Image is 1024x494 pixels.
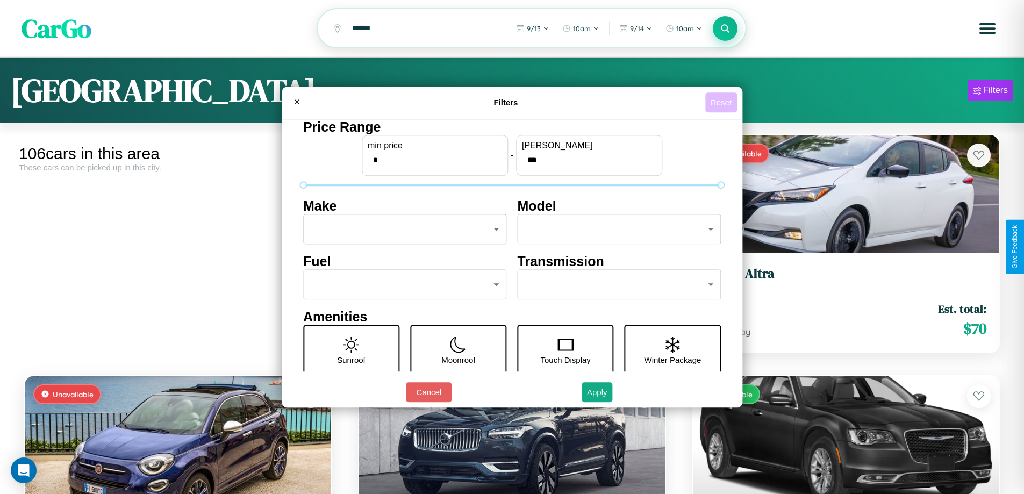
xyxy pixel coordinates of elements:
[19,163,337,172] div: These cars can be picked up in this city.
[19,145,337,163] div: 106 cars in this area
[511,148,513,162] p: -
[522,141,656,151] label: [PERSON_NAME]
[972,13,1002,44] button: Open menu
[22,11,91,46] span: CarGo
[511,20,555,37] button: 9/13
[1011,225,1019,269] div: Give Feedback
[518,254,721,269] h4: Transmission
[306,98,705,107] h4: Filters
[518,198,721,214] h4: Model
[938,301,986,317] span: Est. total:
[582,382,613,402] button: Apply
[303,309,721,325] h4: Amenities
[645,353,701,367] p: Winter Package
[983,85,1008,96] div: Filters
[614,20,658,37] button: 9/14
[540,353,590,367] p: Touch Display
[676,24,694,33] span: 10am
[557,20,605,37] button: 10am
[11,68,316,112] h1: [GEOGRAPHIC_DATA]
[441,353,475,367] p: Moonroof
[11,457,37,483] div: Open Intercom Messenger
[963,318,986,339] span: $ 70
[630,24,644,33] span: 9 / 14
[368,141,502,151] label: min price
[660,20,708,37] button: 10am
[337,353,366,367] p: Sunroof
[303,119,721,135] h4: Price Range
[573,24,591,33] span: 10am
[53,390,94,399] span: Unavailable
[706,266,986,292] a: Nissan Altra2017
[705,92,737,112] button: Reset
[527,24,541,33] span: 9 / 13
[303,254,507,269] h4: Fuel
[303,198,507,214] h4: Make
[968,80,1013,101] button: Filters
[706,266,986,282] h3: Nissan Altra
[406,382,452,402] button: Cancel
